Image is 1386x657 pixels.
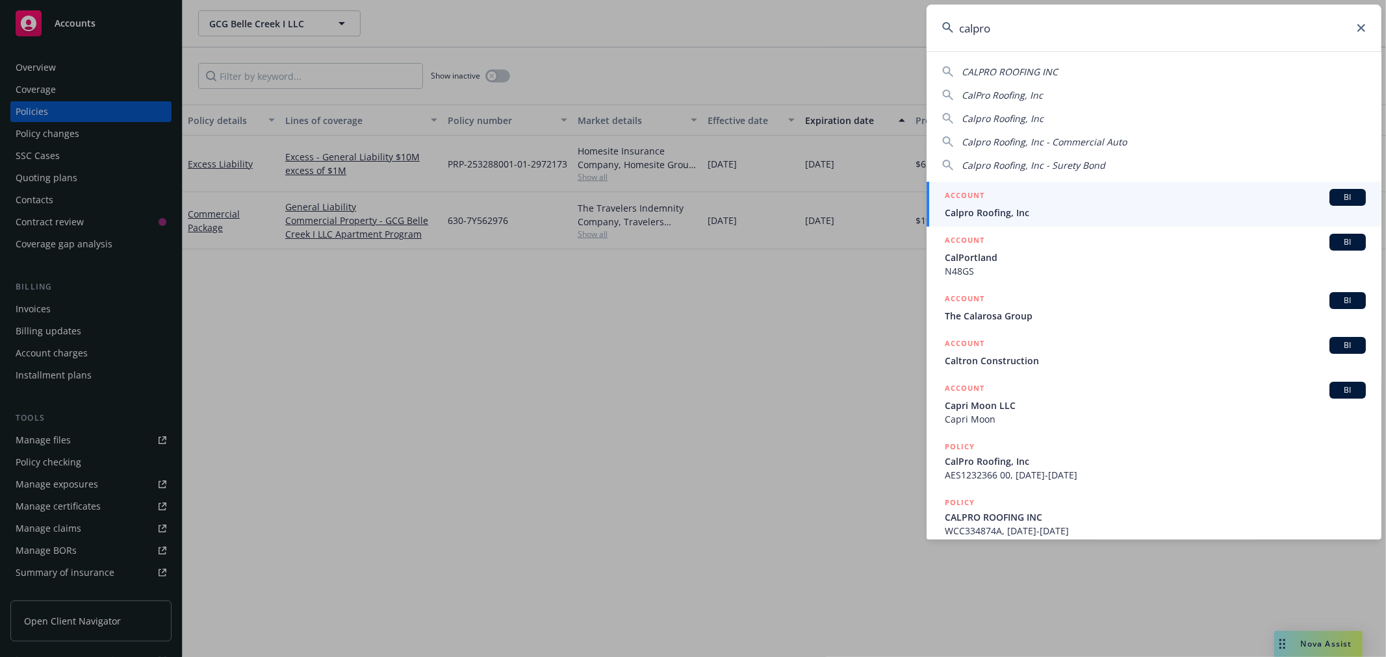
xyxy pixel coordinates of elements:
[962,66,1058,78] span: CALPRO ROOFING INC
[962,89,1043,101] span: CalPro Roofing, Inc
[962,136,1127,148] span: Calpro Roofing, Inc - Commercial Auto
[945,251,1366,264] span: CalPortland
[945,496,975,509] h5: POLICY
[1335,295,1361,306] span: BI
[945,309,1366,323] span: The Calarosa Group
[945,440,975,453] h5: POLICY
[945,454,1366,468] span: CalPro Roofing, Inc
[1335,340,1361,351] span: BI
[945,354,1366,367] span: Caltron Construction
[962,159,1105,171] span: Calpro Roofing, Inc - Surety Bond
[1335,384,1361,396] span: BI
[1335,236,1361,248] span: BI
[945,468,1366,482] span: AES1232366 00, [DATE]-[DATE]
[927,330,1381,375] a: ACCOUNTBICaltron Construction
[945,292,984,308] h5: ACCOUNT
[945,399,1366,412] span: Capri Moon LLC
[927,375,1381,433] a: ACCOUNTBICapri Moon LLCCapri Moon
[927,433,1381,489] a: POLICYCalPro Roofing, IncAES1232366 00, [DATE]-[DATE]
[927,5,1381,51] input: Search...
[945,510,1366,524] span: CALPRO ROOFING INC
[927,227,1381,285] a: ACCOUNTBICalPortlandN48GS
[945,382,984,397] h5: ACCOUNT
[945,264,1366,278] span: N48GS
[945,234,984,249] h5: ACCOUNT
[945,524,1366,538] span: WCC334874A, [DATE]-[DATE]
[962,112,1044,125] span: Calpro Roofing, Inc
[945,189,984,205] h5: ACCOUNT
[927,489,1381,545] a: POLICYCALPRO ROOFING INCWCC334874A, [DATE]-[DATE]
[927,182,1381,227] a: ACCOUNTBICalpro Roofing, Inc
[945,412,1366,426] span: Capri Moon
[945,206,1366,219] span: Calpro Roofing, Inc
[1335,192,1361,203] span: BI
[927,285,1381,330] a: ACCOUNTBIThe Calarosa Group
[945,337,984,353] h5: ACCOUNT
